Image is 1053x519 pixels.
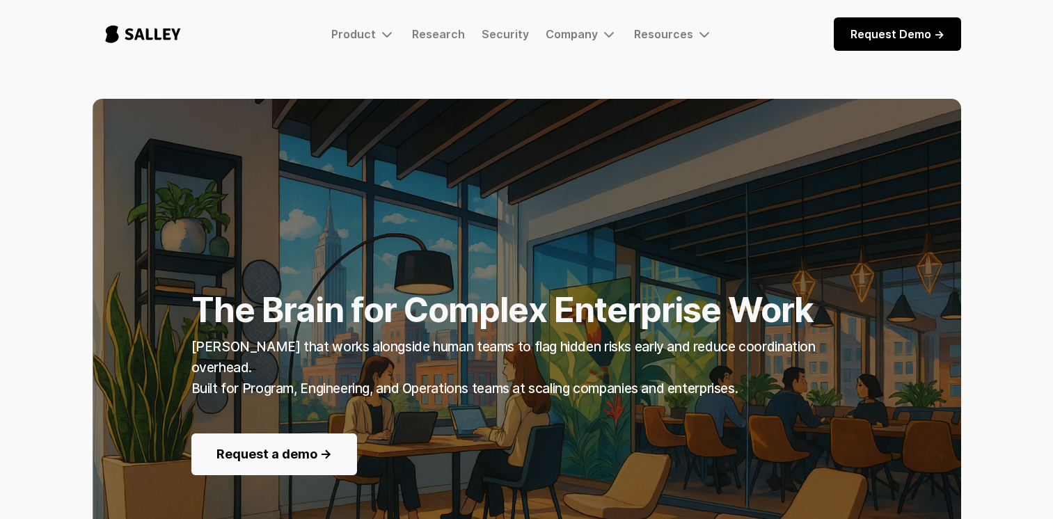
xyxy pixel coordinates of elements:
[546,26,617,42] div: Company
[331,26,395,42] div: Product
[93,11,193,57] a: home
[634,26,713,42] div: Resources
[191,339,816,397] strong: [PERSON_NAME] that works alongside human teams to flag hidden risks early and reduce coordination...
[412,27,465,41] a: Research
[546,27,598,41] div: Company
[834,17,961,51] a: Request Demo ->
[482,27,529,41] a: Security
[191,289,814,330] strong: The Brain for Complex Enterprise Work
[331,27,376,41] div: Product
[191,433,357,475] a: Request a demo ->
[634,27,693,41] div: Resources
